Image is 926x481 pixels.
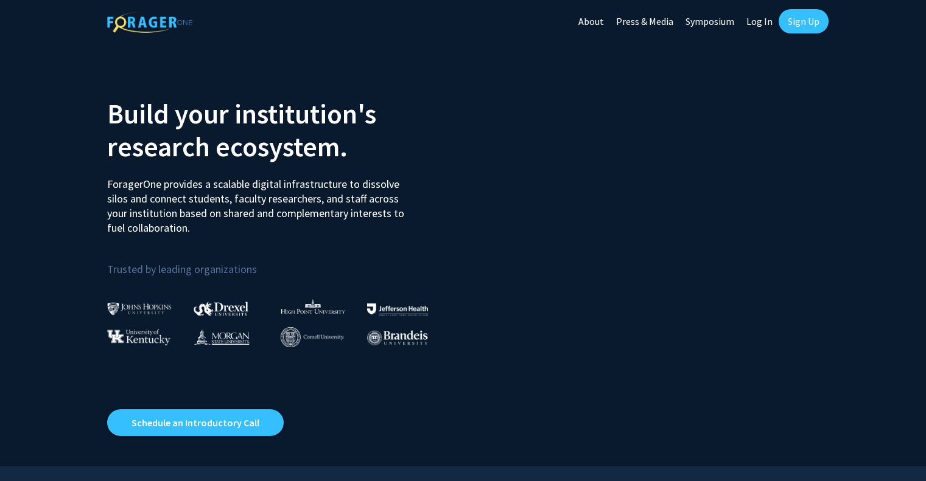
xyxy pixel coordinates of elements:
[194,302,248,316] img: Drexel University
[107,409,284,436] a: Opens in a new tab
[281,327,344,347] img: Cornell University
[107,245,454,279] p: Trusted by leading organizations
[367,330,428,345] img: Brandeis University
[367,303,428,315] img: Thomas Jefferson University
[107,302,172,315] img: Johns Hopkins University
[779,9,829,33] a: Sign Up
[107,97,454,163] h2: Build your institution's research ecosystem.
[281,299,345,314] img: High Point University
[107,12,192,33] img: ForagerOne Logo
[194,329,250,345] img: Morgan State University
[107,329,170,345] img: University of Kentucky
[107,168,413,235] p: ForagerOne provides a scalable digital infrastructure to dissolve silos and connect students, fac...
